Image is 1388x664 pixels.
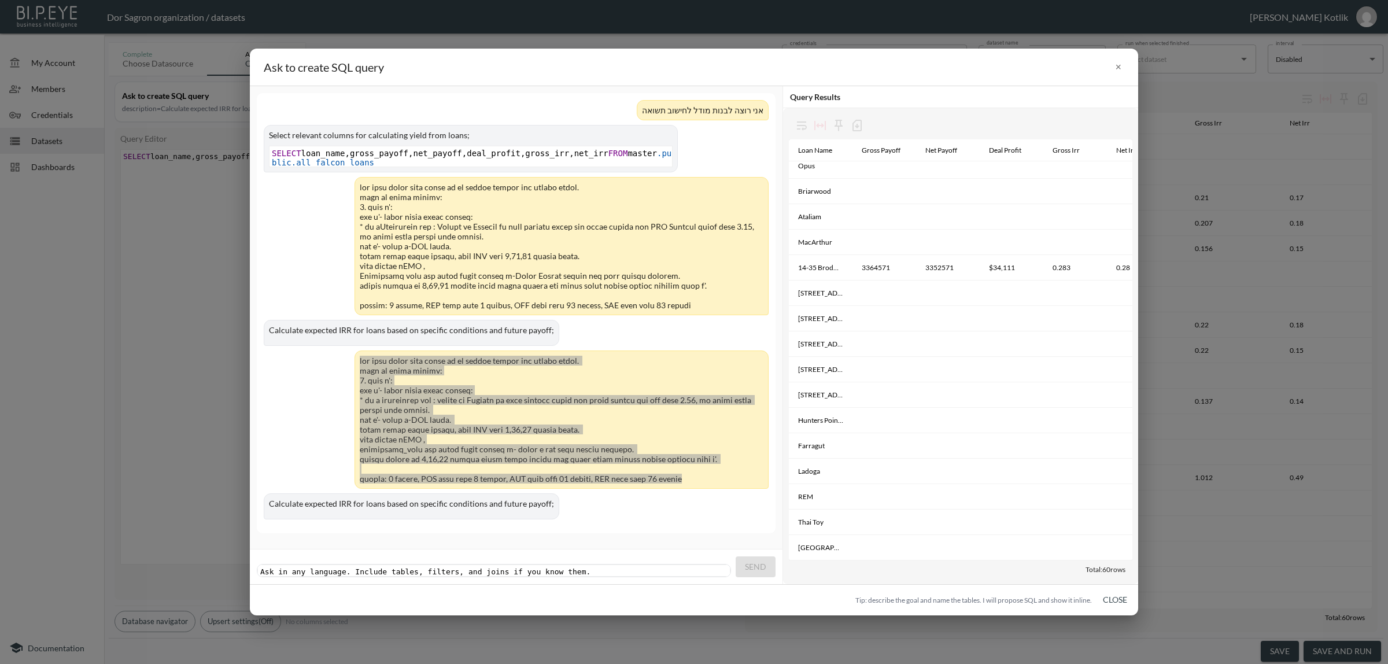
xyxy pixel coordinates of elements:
[789,179,852,204] th: Briarwood
[1086,565,1125,574] span: Total: 60 rows
[345,149,349,158] span: ,
[250,49,1138,86] h2: Ask to create SQL query
[1043,255,1107,281] th: 0.283
[569,149,574,158] span: ,
[408,149,413,158] span: ,
[789,535,852,560] th: Greenleaf Ave
[789,306,852,331] th: 77 St Marks Ave
[789,204,852,230] th: Ataliam
[925,143,972,157] span: Net Payoff
[789,510,852,535] th: Thai Toy
[855,596,1092,604] div: Tip: describe the goal and name the tables. I will propose SQL and show it inline.
[272,149,671,167] span: .public.all_falcon_loans
[360,182,763,310] div: lor ipsu dolor sita conse ad el seddoe tempor inc utlabo etdol. magn al enima minimv: 3. quis n':...
[789,153,852,179] th: Opus
[1116,143,1136,157] div: Net Irr
[989,143,1021,157] div: Deal Profit
[1112,58,1124,76] button: Close
[789,433,852,459] th: Farragut
[916,255,980,281] th: 3352571
[798,143,832,157] div: Loan Name
[789,382,852,408] th: 224 N 6th St
[811,116,829,135] div: Toggle table layout between fixed and auto (default: auto)
[269,325,554,341] div: Calculate expected IRR for loans based on specific conditions and future payoff;
[989,143,1036,157] span: Deal Profit
[272,149,301,158] span: SELECT
[852,255,916,281] th: 3364571
[1053,143,1080,157] div: Gross Irr
[789,255,852,281] th: 14-35 Brodway
[789,408,852,433] th: Hunters Pointe
[790,92,840,102] div: Query Results
[462,149,467,158] span: ,
[792,116,811,135] div: Wrap text
[1097,589,1134,611] button: Close
[1116,143,1151,157] span: Net Irr
[862,143,900,157] div: Gross Payoff
[269,130,673,146] div: Select relevant columns for calculating yield from loans;
[272,149,671,167] span: loan_name gross_payoff net_payoff deal_profit gross_irr net_irr master
[925,143,957,157] div: Net Payoff
[608,149,628,158] span: FROM
[862,143,916,157] span: Gross Payoff
[789,331,852,357] th: 808 Brickell Key Dr APT 1802
[520,149,525,158] span: ,
[1053,143,1095,157] span: Gross Irr
[980,255,1043,281] th: $34,111
[269,499,554,514] div: Calculate expected IRR for loans based on specific conditions and future payoff;
[789,281,852,306] th: 111 Catawba Cove Ln
[789,230,852,255] th: MacArthur
[789,459,852,484] th: Ladoga
[789,484,852,510] th: REM
[829,116,848,135] div: Sticky left columns: 0
[789,357,852,382] th: 6005 5th Ave
[642,105,763,115] div: אני רוצה לבנות מודל לחישוב תשואה
[1107,255,1171,281] th: 0.28
[798,143,847,157] span: Loan Name
[360,356,763,484] div: lor ipsu dolor sita conse ad el seddoe tempor inc utlabo etdol. magn al enima minimv: 7. quis n':...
